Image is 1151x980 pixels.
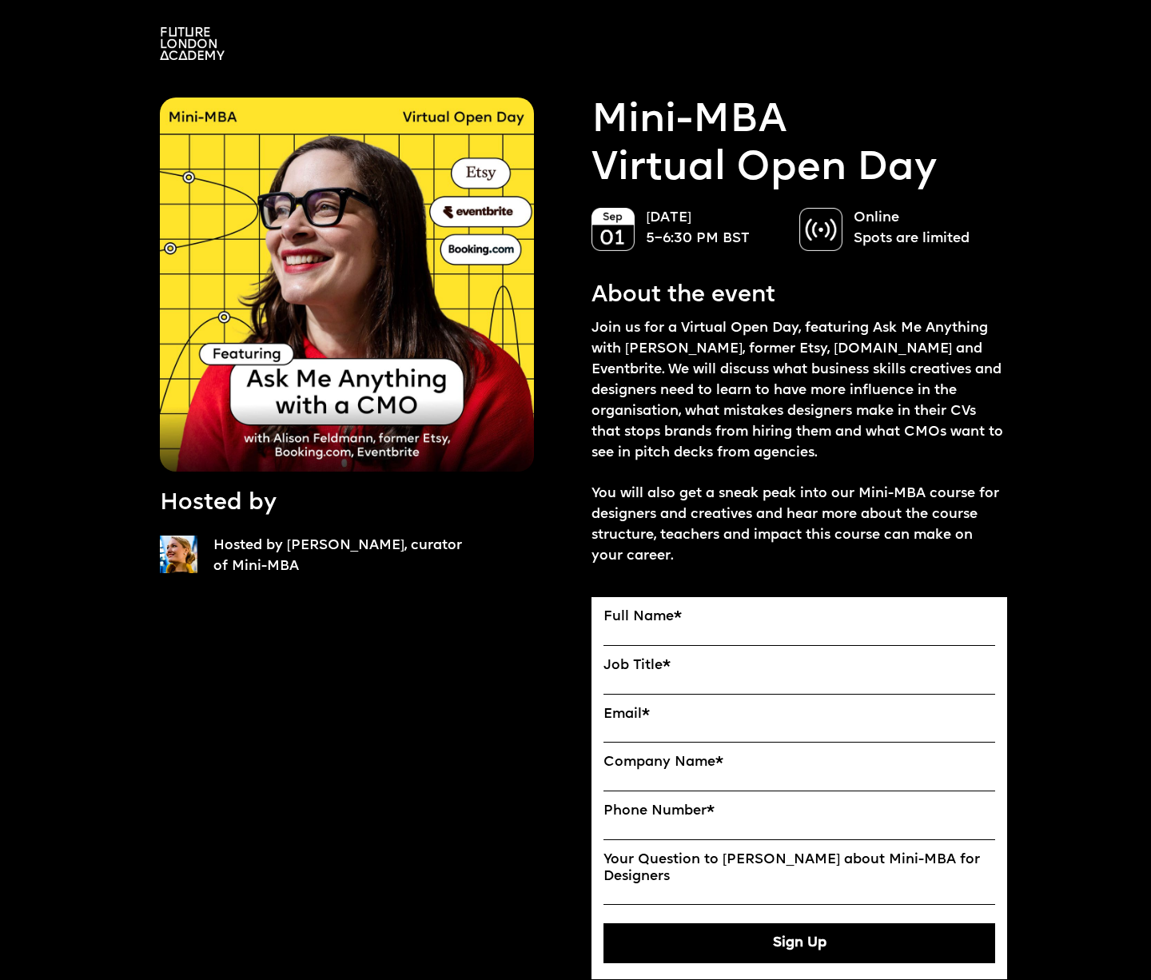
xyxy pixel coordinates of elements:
[854,208,991,249] p: Online Spots are limited
[160,27,225,60] img: A logo saying in 3 lines: Future London Academy
[603,852,995,885] label: Your Question to [PERSON_NAME] about Mini-MBA for Designers
[603,707,995,723] label: Email
[160,488,277,520] p: Hosted by
[591,280,775,312] p: About the event
[603,658,995,675] label: Job Title
[646,208,783,249] p: [DATE] 5–6:30 PM BST
[603,609,995,626] label: Full Name
[213,536,467,577] p: Hosted by [PERSON_NAME], curator of Mini-MBA
[603,923,995,963] button: Sign Up
[603,803,995,820] label: Phone Number
[591,318,1007,567] p: Join us for a Virtual Open Day, featuring Ask Me Anything with [PERSON_NAME], former Etsy, [DOMAI...
[591,98,937,194] a: Mini-MBAVirtual Open Day
[603,755,995,771] label: Company Name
